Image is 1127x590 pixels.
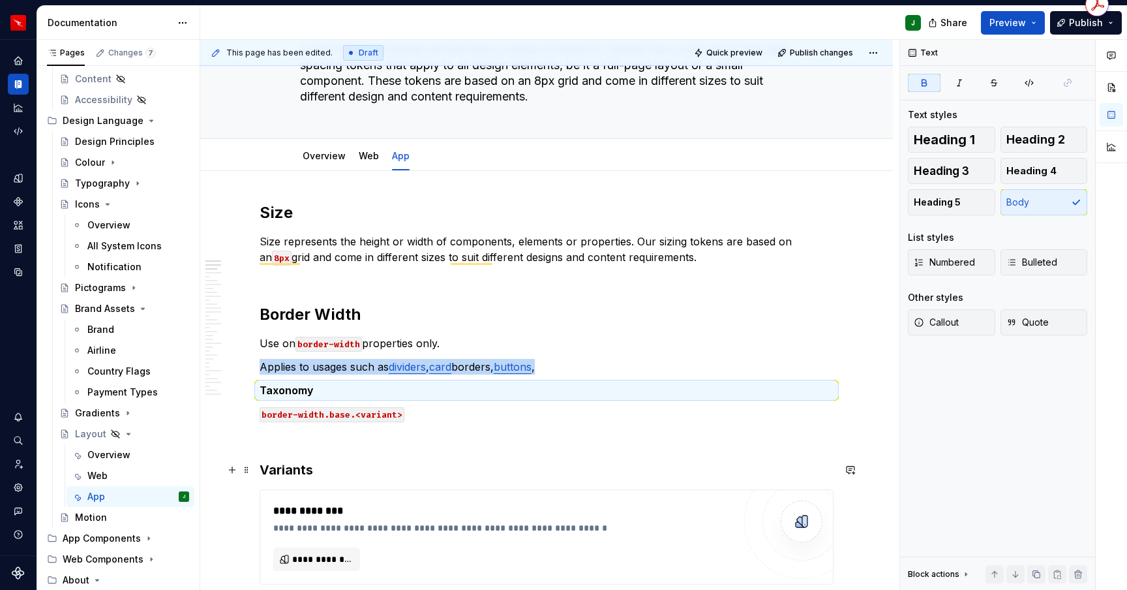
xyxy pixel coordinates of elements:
div: Icons [75,198,100,211]
a: Brand [67,319,194,340]
code: 8px [272,251,292,266]
code: border-width.base.<variant> [260,407,404,422]
a: Content [54,69,194,89]
span: Heading 5 [914,196,961,209]
button: Publish [1050,11,1122,35]
a: Brand Assets [54,298,194,319]
a: Notification [67,256,194,277]
p: Size represents the height or width of components, elements or properties. Our sizing tokens are ... [260,234,834,281]
a: Storybook stories [8,238,29,259]
div: Motion [75,511,107,524]
a: Analytics [8,97,29,118]
div: Other styles [908,291,963,304]
a: Accessibility [54,89,194,110]
div: List styles [908,231,954,244]
button: Preview [981,11,1045,35]
a: Invite team [8,454,29,474]
span: Publish changes [790,48,853,58]
code: border-width [295,337,362,352]
a: Airline [67,340,194,361]
a: Home [8,50,29,71]
button: Notifications [8,407,29,427]
div: Design tokens [8,168,29,189]
a: Supernova Logo [12,567,25,580]
div: Overview [87,219,130,232]
button: Bulleted [1000,249,1088,275]
a: App [392,150,410,161]
span: Heading 4 [1006,164,1057,178]
button: Publish changes [774,44,859,62]
a: Settings [8,477,29,498]
div: Pictograms [75,281,126,294]
a: All System Icons [67,236,194,256]
span: Heading 2 [1006,133,1065,146]
div: Contact support [8,501,29,521]
div: Layout [75,427,106,441]
div: Design Language [63,114,143,127]
button: Heading 4 [1000,158,1088,184]
a: buttons [494,360,532,373]
div: App Components [63,532,141,545]
a: Icons [54,194,194,215]
span: Bulleted [1006,256,1057,269]
a: Motion [54,507,194,528]
a: Overview [303,150,346,161]
button: Callout [908,309,995,335]
a: Overview [67,215,194,236]
div: Accessibility [75,93,132,106]
span: This page has been edited. [226,48,333,58]
span: 7 [145,48,156,58]
div: Country Flags [87,365,151,378]
div: App [387,142,415,169]
span: Quick preview [706,48,762,58]
a: Design Principles [54,131,194,152]
a: Payment Types [67,382,194,403]
button: Heading 5 [908,189,995,215]
div: J [911,18,915,28]
img: 6b187050-a3ed-48aa-8485-808e17fcee26.png [10,15,26,31]
a: Overview [67,444,194,465]
a: Assets [8,215,29,236]
a: Web [359,150,379,161]
a: Country Flags [67,361,194,382]
button: Heading 2 [1000,127,1088,153]
a: Colour [54,152,194,173]
div: Design Principles [75,135,155,148]
div: Web [353,142,384,169]
div: Block actions [908,565,971,583]
div: Notification [87,260,142,273]
div: Components [8,191,29,212]
a: Data sources [8,262,29,283]
span: Quote [1006,316,1049,329]
div: Brand Assets [75,302,135,315]
p: Applies to usages such as , borders, , [260,359,834,375]
div: Gradients [75,407,120,420]
div: Changes [108,48,156,58]
a: Documentation [8,74,29,95]
a: dividers [389,360,426,373]
span: Callout [914,316,959,329]
p: Use on properties only. [260,335,834,351]
div: Web Components [42,549,194,570]
a: Typography [54,173,194,194]
a: card [429,360,451,373]
div: About [63,574,89,587]
div: Web [87,469,108,482]
a: AppJ [67,486,194,507]
strong: Taxonomy [260,384,314,397]
span: Heading 1 [914,133,975,146]
button: Search ⌘K [8,430,29,451]
span: Publish [1069,16,1103,29]
h3: Variants [260,461,834,479]
div: Airline [87,344,116,357]
a: Code automation [8,121,29,142]
a: Pictograms [54,277,194,298]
